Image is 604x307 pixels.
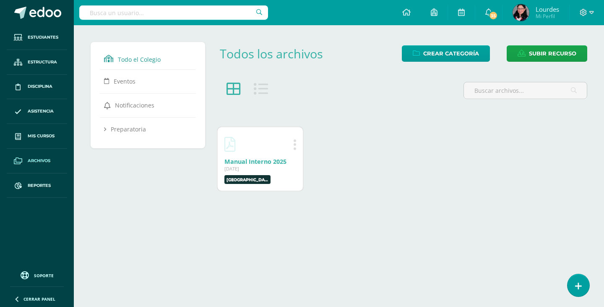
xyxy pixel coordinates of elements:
a: Descargar Manual Interno 2025.pdf [224,134,235,154]
a: Subir recurso [507,45,587,62]
a: Crear Categoría [402,45,490,62]
span: Archivos [28,157,50,164]
a: Notificaciones [104,97,192,113]
a: Preparatoria [104,121,192,136]
a: Soporte [10,269,64,281]
a: Eventos [104,73,192,89]
span: Asistencia [28,108,54,115]
a: Todos los archivos [220,45,323,62]
a: Reportes [7,173,67,198]
span: Mis cursos [28,133,55,139]
a: Asistencia [7,99,67,124]
input: Buscar archivos... [464,82,587,99]
span: Reportes [28,182,51,189]
span: Disciplina [28,83,52,90]
span: Notificaciones [115,101,154,109]
a: Archivos [7,149,67,173]
span: Eventos [114,77,135,85]
span: Crear Categoría [423,46,479,61]
span: Estudiantes [28,34,58,41]
a: Mis cursos [7,124,67,149]
span: Lourdes [536,5,559,13]
span: 35 [489,11,498,20]
div: [DATE] [224,165,296,172]
a: Estudiantes [7,25,67,50]
a: Manual Interno 2025 [224,157,286,165]
a: Estructura [7,50,67,75]
span: Preparatoria [111,125,146,133]
span: Subir recurso [529,46,576,61]
label: Colegio Internacional de Guatemala [224,175,271,184]
span: Estructura [28,59,57,66]
span: Mi Perfil [536,13,559,20]
span: Todo el Colegio [118,55,161,63]
div: Todos los archivos [220,45,336,62]
span: Soporte [34,273,54,278]
div: Descargar Manual Interno 2025.pdf [224,157,296,165]
a: Todo el Colegio [104,51,192,66]
a: Disciplina [7,75,67,100]
img: 5b5dc2834911c0cceae0df2d5a0ff844.png [513,4,529,21]
input: Busca un usuario... [79,5,268,20]
span: Cerrar panel [23,296,55,302]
